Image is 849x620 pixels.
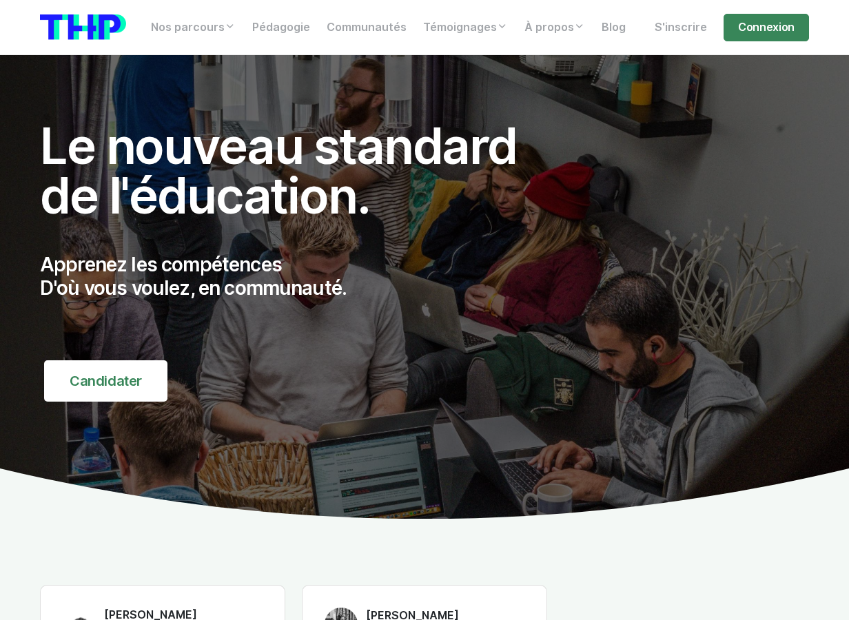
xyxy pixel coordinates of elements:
[415,14,516,41] a: Témoignages
[244,14,318,41] a: Pédagogie
[516,14,593,41] a: À propos
[40,14,126,40] img: logo
[318,14,415,41] a: Communautés
[646,14,715,41] a: S'inscrire
[44,360,167,402] a: Candidater
[40,254,547,300] p: Apprenez les compétences D'où vous voulez, en communauté.
[40,121,547,220] h1: Le nouveau standard de l'éducation.
[593,14,634,41] a: Blog
[143,14,244,41] a: Nos parcours
[724,14,809,41] a: Connexion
